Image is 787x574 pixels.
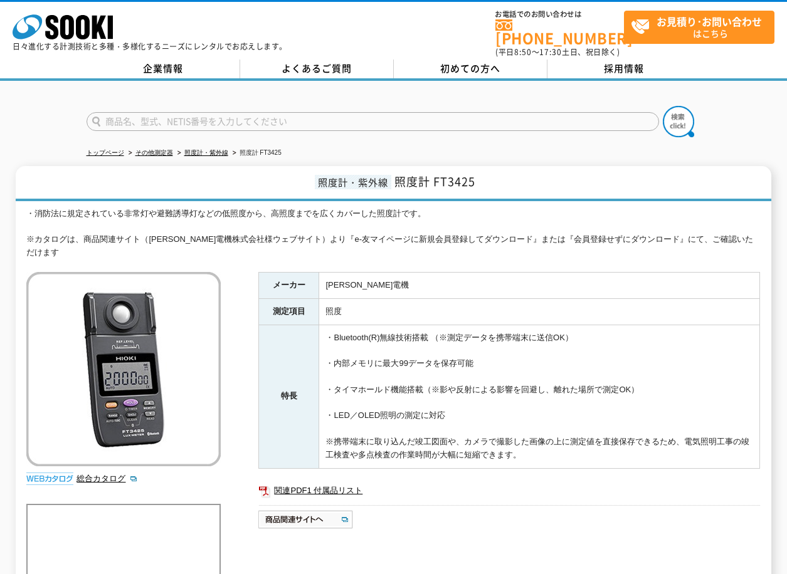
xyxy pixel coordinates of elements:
[184,149,228,156] a: 照度計・紫外線
[258,509,354,530] img: 商品関連サイトへ
[495,19,624,45] a: [PHONE_NUMBER]
[259,298,319,325] th: 測定項目
[319,273,760,299] td: [PERSON_NAME]電機
[26,207,760,259] div: ・消防法に規定されている非常灯や避難誘導灯などの低照度から、高照度までを広くカバーした照度計です。 ※カタログは、商品関連サイト（[PERSON_NAME]電機株式会社様ウェブサイト）より『e-...
[259,325,319,468] th: 特長
[495,46,620,58] span: (平日 ～ 土日、祝日除く)
[319,298,760,325] td: 照度
[547,60,701,78] a: 採用情報
[13,43,287,50] p: 日々進化する計測技術と多種・多様化するニーズにレンタルでお応えします。
[259,273,319,299] th: メーカー
[26,272,221,466] img: 照度計 FT3425
[87,149,124,156] a: トップページ
[657,14,762,29] strong: お見積り･お問い合わせ
[440,61,500,75] span: 初めての方へ
[319,325,760,468] td: ・Bluetooth(R)無線技術搭載 （※測定データを携帯端末に送信OK） ・内部メモリに最大99データを保存可能 ・タイマホールド機能搭載（※影や反射による影響を回避し、離れた場所で測定OK...
[87,60,240,78] a: 企業情報
[87,112,659,131] input: 商品名、型式、NETIS番号を入力してください
[624,11,774,44] a: お見積り･お問い合わせはこちら
[240,60,394,78] a: よくあるご質問
[539,46,562,58] span: 17:30
[135,149,173,156] a: その他測定器
[663,106,694,137] img: btn_search.png
[77,474,138,483] a: 総合カタログ
[258,483,760,499] a: 関連PDF1 付属品リスト
[514,46,532,58] span: 8:50
[631,11,774,43] span: はこちら
[495,11,624,18] span: お電話でのお問い合わせは
[315,175,391,189] span: 照度計・紫外線
[394,60,547,78] a: 初めての方へ
[394,173,475,190] span: 照度計 FT3425
[230,147,282,160] li: 照度計 FT3425
[26,472,73,485] img: webカタログ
